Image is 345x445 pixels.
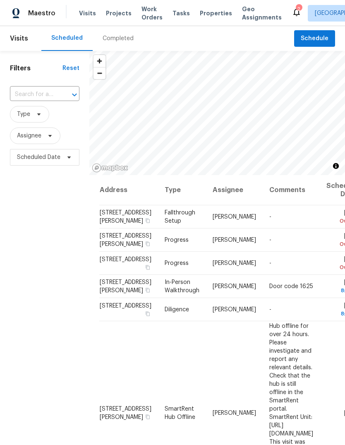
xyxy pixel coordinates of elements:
[301,34,328,44] span: Schedule
[165,210,195,224] span: Fallthrough Setup
[172,10,190,16] span: Tasks
[144,286,151,294] button: Copy Address
[294,30,335,47] button: Schedule
[100,406,151,420] span: [STREET_ADDRESS][PERSON_NAME]
[144,413,151,420] button: Copy Address
[92,163,128,173] a: Mapbox homepage
[10,64,62,72] h1: Filters
[269,260,271,266] span: -
[165,237,189,243] span: Progress
[333,161,338,171] span: Toggle attribution
[17,153,60,161] span: Scheduled Date
[106,9,132,17] span: Projects
[269,284,313,289] span: Door code 1625
[144,240,151,248] button: Copy Address
[213,410,256,416] span: [PERSON_NAME]
[10,88,56,101] input: Search for an address...
[331,161,341,171] button: Toggle attribution
[213,284,256,289] span: [PERSON_NAME]
[79,9,96,17] span: Visits
[242,5,282,22] span: Geo Assignments
[206,175,263,205] th: Assignee
[100,257,151,262] span: [STREET_ADDRESS]
[144,217,151,224] button: Copy Address
[296,5,302,13] div: 2
[10,29,28,48] span: Visits
[269,307,271,313] span: -
[144,264,151,271] button: Copy Address
[100,303,151,309] span: [STREET_ADDRESS]
[200,9,232,17] span: Properties
[165,307,189,313] span: Diligence
[100,233,151,247] span: [STREET_ADDRESS][PERSON_NAME]
[62,64,79,72] div: Reset
[100,210,151,224] span: [STREET_ADDRESS][PERSON_NAME]
[99,175,158,205] th: Address
[269,214,271,220] span: -
[100,279,151,293] span: [STREET_ADDRESS][PERSON_NAME]
[28,9,55,17] span: Maestro
[165,260,189,266] span: Progress
[17,110,30,118] span: Type
[213,214,256,220] span: [PERSON_NAME]
[165,279,199,293] span: In-Person Walkthrough
[69,89,80,101] button: Open
[213,260,256,266] span: [PERSON_NAME]
[103,34,134,43] div: Completed
[144,310,151,318] button: Copy Address
[158,175,206,205] th: Type
[51,34,83,42] div: Scheduled
[165,406,195,420] span: SmartRent Hub Offline
[263,175,320,205] th: Comments
[213,307,256,313] span: [PERSON_NAME]
[93,55,105,67] button: Zoom in
[93,67,105,79] button: Zoom out
[213,237,256,243] span: [PERSON_NAME]
[141,5,163,22] span: Work Orders
[269,237,271,243] span: -
[17,132,41,140] span: Assignee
